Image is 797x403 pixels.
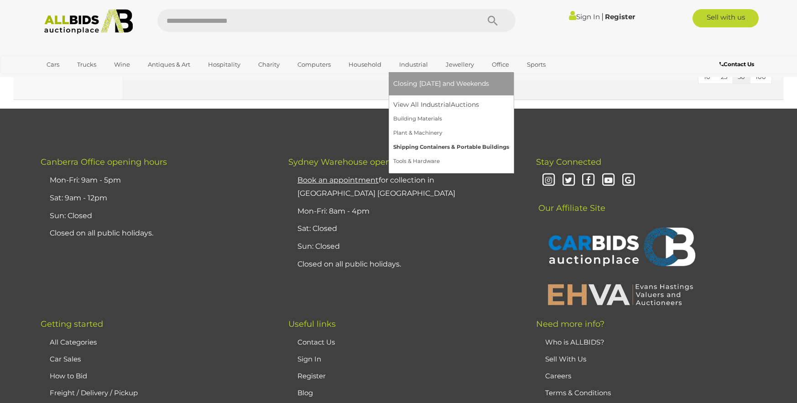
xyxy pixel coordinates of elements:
button: Search [470,9,516,32]
span: 100 [755,73,766,80]
a: Register [297,372,326,380]
li: Sat: Closed [295,220,513,238]
a: Wine [108,57,136,72]
a: Terms & Conditions [545,388,611,397]
a: Sell with us [693,9,759,27]
i: Youtube [600,173,616,188]
span: Useful links [288,319,336,329]
u: Book an appointment [297,176,379,184]
a: Hospitality [202,57,246,72]
a: Household [343,57,387,72]
i: Twitter [561,173,577,188]
a: Contact Us [719,59,756,69]
a: Book an appointmentfor collection in [GEOGRAPHIC_DATA] [GEOGRAPHIC_DATA] [297,176,455,198]
span: 50 [738,73,745,80]
li: Sun: Closed [295,238,513,256]
span: Getting started [41,319,103,329]
a: Who is ALLBIDS? [545,338,604,346]
li: Mon-Fri: 9am - 5pm [47,172,266,189]
a: Freight / Delivery / Pickup [50,388,138,397]
i: Google [620,173,636,188]
a: How to Bid [50,372,87,380]
span: Need more info? [536,319,604,329]
a: Sell With Us [545,355,586,363]
li: Sat: 9am - 12pm [47,189,266,207]
span: Our Affiliate Site [536,189,605,213]
a: Antiques & Art [142,57,196,72]
span: 10 [704,73,710,80]
li: Closed on all public holidays. [47,225,266,242]
a: Office [486,57,515,72]
a: Sign In [297,355,321,363]
b: Contact Us [719,61,754,68]
a: Contact Us [297,338,335,346]
a: Careers [545,372,571,380]
a: Car Sales [50,355,81,363]
span: | [601,11,604,21]
a: [GEOGRAPHIC_DATA] [41,72,117,87]
img: CARBIDS Auctionplace [543,218,698,278]
a: Jewellery [440,57,480,72]
a: Register [605,12,635,21]
li: Closed on all public holidays. [295,256,513,273]
a: Cars [41,57,65,72]
i: Instagram [541,173,557,188]
img: EHVA | Evans Hastings Valuers and Auctioneers [543,283,698,306]
a: Computers [292,57,337,72]
li: Mon-Fri: 8am - 4pm [295,203,513,220]
a: Sign In [569,12,600,21]
a: All Categories [50,338,97,346]
a: Sports [521,57,552,72]
i: Facebook [580,173,596,188]
span: Canberra Office opening hours [41,157,167,167]
a: Trucks [71,57,102,72]
span: Stay Connected [536,157,601,167]
a: Industrial [393,57,434,72]
li: Sun: Closed [47,207,266,225]
a: Blog [297,388,313,397]
img: Allbids.com.au [39,9,138,34]
span: Sydney Warehouse opening hours [288,157,430,167]
span: 25 [721,73,727,80]
a: Charity [252,57,286,72]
